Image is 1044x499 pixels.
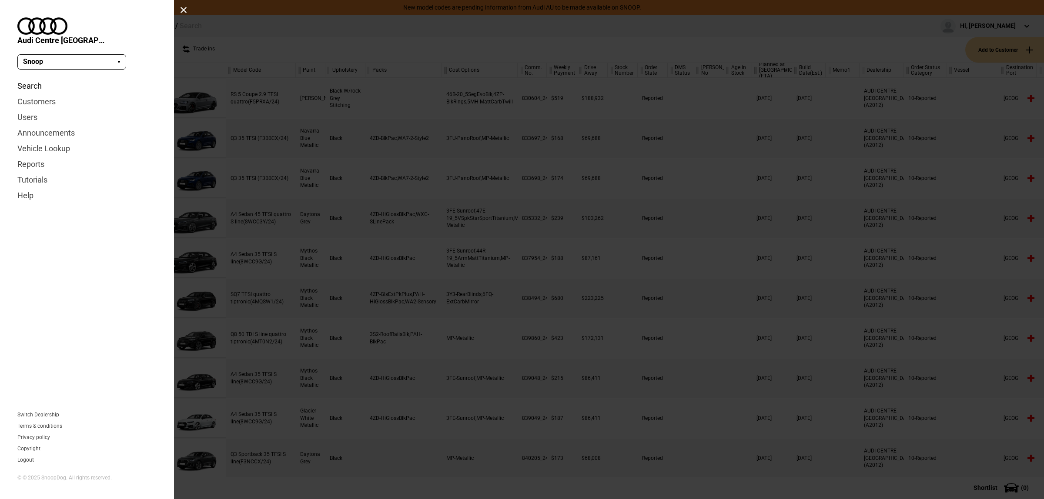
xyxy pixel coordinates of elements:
[17,188,157,203] a: Help
[17,172,157,188] a: Tutorials
[17,446,40,451] a: Copyright
[23,57,43,67] span: Snoop
[17,156,157,172] a: Reports
[17,141,157,156] a: Vehicle Lookup
[17,435,50,440] a: Privacy policy
[17,412,59,417] a: Switch Dealership
[17,17,67,35] img: audi.png
[17,35,104,46] span: Audi Centre [GEOGRAPHIC_DATA]
[17,78,157,94] a: Search
[17,125,157,141] a: Announcements
[17,423,62,429] a: Terms & conditions
[17,474,157,482] div: © © 2025 SnoopDog. All rights reserved.
[17,457,34,462] button: Logout
[17,110,157,125] a: Users
[17,94,157,110] a: Customers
